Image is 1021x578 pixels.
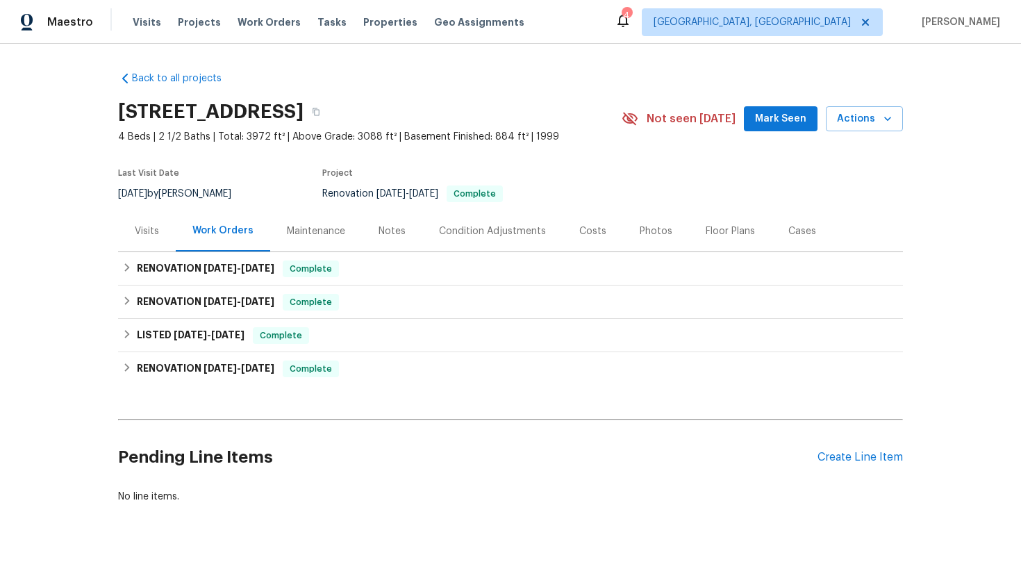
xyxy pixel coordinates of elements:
span: [DATE] [241,363,274,373]
span: [DATE] [376,189,406,199]
div: Maintenance [287,224,345,238]
span: - [204,297,274,306]
span: - [174,330,244,340]
div: Costs [579,224,606,238]
div: by [PERSON_NAME] [118,185,248,202]
span: Actions [837,110,892,128]
div: RENOVATION [DATE]-[DATE]Complete [118,286,903,319]
span: Project [322,169,353,177]
div: Condition Adjustments [439,224,546,238]
span: 4 Beds | 2 1/2 Baths | Total: 3972 ft² | Above Grade: 3088 ft² | Basement Finished: 884 ft² | 1999 [118,130,622,144]
div: Photos [640,224,672,238]
span: Maestro [47,15,93,29]
div: RENOVATION [DATE]-[DATE]Complete [118,352,903,386]
span: Not seen [DATE] [647,112,736,126]
span: - [204,363,274,373]
span: Complete [284,362,338,376]
div: Work Orders [192,224,254,238]
h6: RENOVATION [137,294,274,311]
span: Properties [363,15,417,29]
div: Notes [379,224,406,238]
h6: LISTED [137,327,244,344]
span: Complete [254,329,308,342]
span: Renovation [322,189,503,199]
button: Copy Address [304,99,329,124]
div: Visits [135,224,159,238]
div: No line items. [118,490,903,504]
span: Last Visit Date [118,169,179,177]
span: [DATE] [204,297,237,306]
h6: RENOVATION [137,361,274,377]
span: - [204,263,274,273]
span: Projects [178,15,221,29]
div: Floor Plans [706,224,755,238]
span: [GEOGRAPHIC_DATA], [GEOGRAPHIC_DATA] [654,15,851,29]
span: Complete [284,295,338,309]
span: Tasks [317,17,347,27]
button: Mark Seen [744,106,817,132]
span: [DATE] [241,263,274,273]
span: - [376,189,438,199]
h2: [STREET_ADDRESS] [118,105,304,119]
div: Create Line Item [817,451,903,464]
span: Visits [133,15,161,29]
span: [PERSON_NAME] [916,15,1000,29]
a: Back to all projects [118,72,251,85]
span: Geo Assignments [434,15,524,29]
span: Complete [448,190,501,198]
span: [DATE] [118,189,147,199]
span: [DATE] [204,363,237,373]
div: RENOVATION [DATE]-[DATE]Complete [118,252,903,286]
h6: RENOVATION [137,261,274,277]
div: Cases [788,224,816,238]
button: Actions [826,106,903,132]
span: Complete [284,262,338,276]
span: [DATE] [211,330,244,340]
span: Mark Seen [755,110,806,128]
span: [DATE] [204,263,237,273]
span: [DATE] [174,330,207,340]
span: Work Orders [238,15,301,29]
span: [DATE] [241,297,274,306]
span: [DATE] [409,189,438,199]
div: LISTED [DATE]-[DATE]Complete [118,319,903,352]
h2: Pending Line Items [118,425,817,490]
div: 4 [622,8,631,22]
